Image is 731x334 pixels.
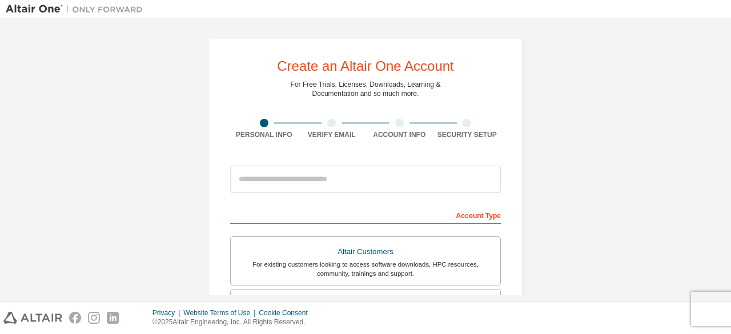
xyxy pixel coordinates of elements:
[107,312,119,324] img: linkedin.svg
[433,130,501,139] div: Security Setup
[259,308,314,317] div: Cookie Consent
[152,308,183,317] div: Privacy
[230,130,298,139] div: Personal Info
[88,312,100,324] img: instagram.svg
[238,260,493,278] div: For existing customers looking to access software downloads, HPC resources, community, trainings ...
[183,308,259,317] div: Website Terms of Use
[365,130,433,139] div: Account Info
[291,80,441,98] div: For Free Trials, Licenses, Downloads, Learning & Documentation and so much more.
[152,317,315,327] p: © 2025 Altair Engineering, Inc. All Rights Reserved.
[277,59,454,73] div: Create an Altair One Account
[238,244,493,260] div: Altair Customers
[230,206,501,224] div: Account Type
[298,130,366,139] div: Verify Email
[3,312,62,324] img: altair_logo.svg
[6,3,148,15] img: Altair One
[69,312,81,324] img: facebook.svg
